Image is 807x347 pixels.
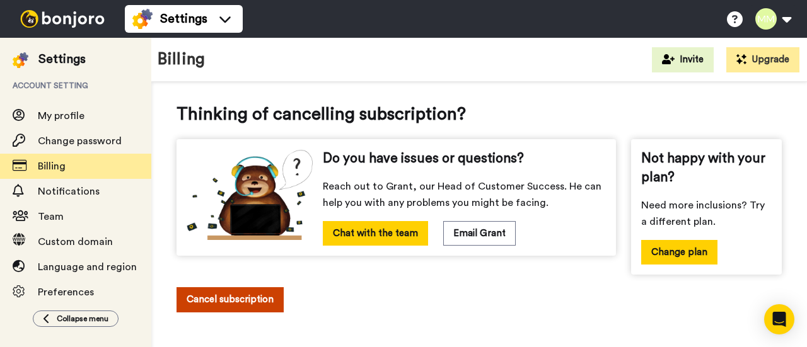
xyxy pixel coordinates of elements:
[38,262,137,272] span: Language and region
[323,149,524,168] span: Do you have issues or questions?
[177,287,284,312] button: Cancel subscription
[38,237,113,247] span: Custom domain
[13,52,28,68] img: settings-colored.svg
[38,50,86,68] div: Settings
[57,314,108,324] span: Collapse menu
[323,178,606,211] span: Reach out to Grant, our Head of Customer Success. He can help you with any problems you might be ...
[158,50,205,69] h1: Billing
[641,240,717,265] button: Change plan
[641,197,772,230] span: Need more inclusions? Try a different plan.
[177,287,782,331] a: Cancel subscription
[323,221,428,246] button: Chat with the team
[160,10,207,28] span: Settings
[38,212,64,222] span: Team
[38,111,84,121] span: My profile
[177,101,782,127] span: Thinking of cancelling subscription?
[38,287,94,297] span: Preferences
[33,310,119,327] button: Collapse menu
[38,136,122,146] span: Change password
[443,221,516,246] button: Email Grant
[38,186,100,196] span: Notifications
[652,47,714,72] button: Invite
[641,149,772,187] span: Not happy with your plan?
[726,47,799,72] button: Upgrade
[132,9,153,29] img: settings-colored.svg
[38,161,66,171] span: Billing
[15,10,110,28] img: bj-logo-header-white.svg
[187,149,313,240] img: cs-bear.png
[764,304,794,334] div: Open Intercom Messenger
